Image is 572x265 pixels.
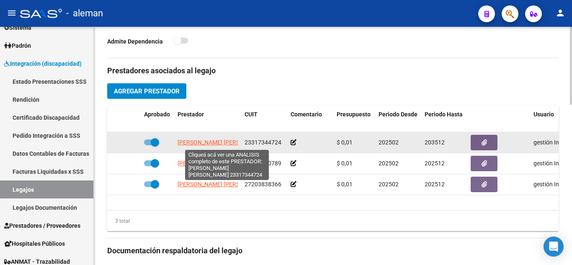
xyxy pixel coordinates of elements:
[114,87,180,95] span: Agregar Prestador
[245,139,281,146] span: 23317344724
[66,4,103,23] span: - aleman
[375,105,421,133] datatable-header-cell: Periodo Desde
[555,8,565,18] mat-icon: person
[337,139,353,146] span: $ 0,01
[178,111,204,118] span: Prestador
[533,111,554,118] span: Usuario
[178,139,268,146] span: [PERSON_NAME] [PERSON_NAME]
[7,8,17,18] mat-icon: menu
[107,216,130,226] div: 3 total
[421,105,467,133] datatable-header-cell: Periodo Hasta
[333,105,375,133] datatable-header-cell: Presupuesto
[544,237,564,257] div: Open Intercom Messenger
[107,245,559,257] h3: Documentación respaldatoria del legajo
[4,59,82,68] span: Integración (discapacidad)
[425,111,463,118] span: Periodo Hasta
[178,181,268,188] span: [PERSON_NAME] [PERSON_NAME]
[379,181,399,188] span: 202502
[379,160,399,167] span: 202502
[245,111,258,118] span: CUIT
[4,41,31,50] span: Padrón
[107,37,173,46] p: Admite Dependencia
[141,105,174,133] datatable-header-cell: Aprobado
[4,221,80,230] span: Prestadores / Proveedores
[337,160,353,167] span: $ 0,01
[107,83,186,99] button: Agregar Prestador
[107,65,559,77] h3: Prestadores asociados al legajo
[4,239,65,248] span: Hospitales Públicos
[379,139,399,146] span: 202502
[337,181,353,188] span: $ 0,01
[425,181,445,188] span: 202512
[178,160,268,167] span: [PERSON_NAME] [PERSON_NAME]
[174,105,241,133] datatable-header-cell: Prestador
[425,160,445,167] span: 202512
[287,105,333,133] datatable-header-cell: Comentario
[425,139,445,146] span: 203512
[245,181,281,188] span: 27203838366
[379,111,417,118] span: Periodo Desde
[245,160,281,167] span: 20944620789
[241,105,287,133] datatable-header-cell: CUIT
[4,23,31,32] span: Sistema
[144,111,170,118] span: Aprobado
[291,111,322,118] span: Comentario
[337,111,371,118] span: Presupuesto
